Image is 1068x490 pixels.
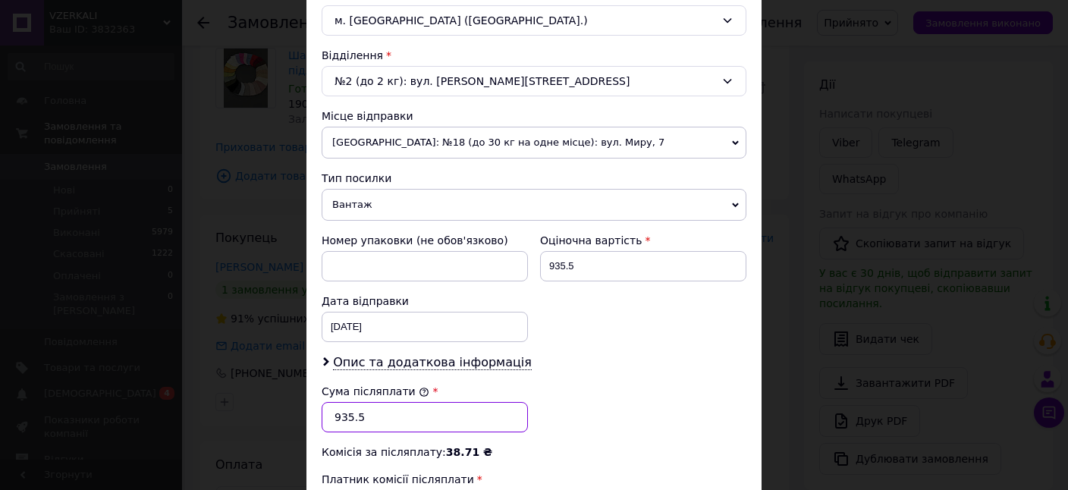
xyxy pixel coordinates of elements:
span: Вантаж [322,189,746,221]
span: Опис та додаткова інформація [333,355,532,370]
div: м. [GEOGRAPHIC_DATA] ([GEOGRAPHIC_DATA].) [322,5,746,36]
span: 38.71 ₴ [446,446,492,458]
div: №2 (до 2 кг): вул. [PERSON_NAME][STREET_ADDRESS] [322,66,746,96]
span: Місце відправки [322,110,413,122]
span: Тип посилки [322,172,391,184]
div: Дата відправки [322,294,528,309]
div: Номер упаковки (не обов'язково) [322,233,528,248]
div: Відділення [322,48,746,63]
label: Сума післяплати [322,385,429,397]
div: Комісія за післяплату: [322,444,746,460]
div: Оціночна вартість [540,233,746,248]
span: Платник комісії післяплати [322,473,474,485]
span: [GEOGRAPHIC_DATA]: №18 (до 30 кг на одне місце): вул. Миру, 7 [322,127,746,159]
